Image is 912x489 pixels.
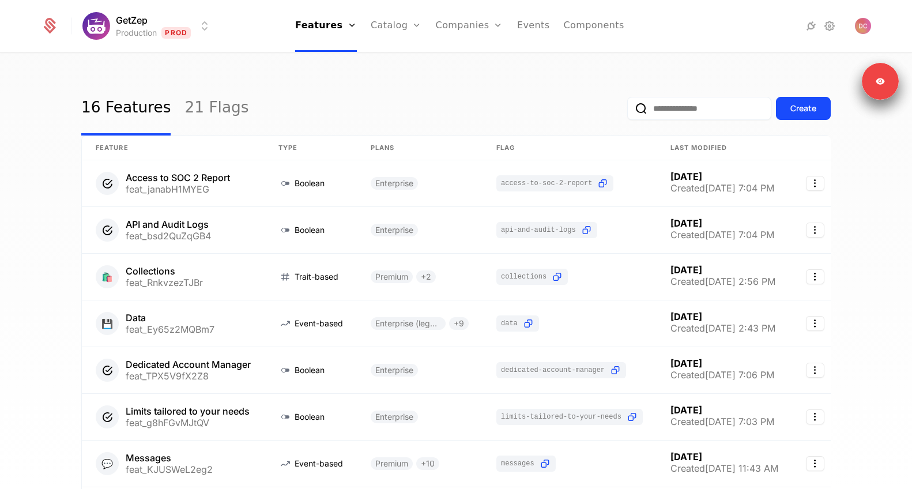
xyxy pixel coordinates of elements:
th: Plans [357,136,483,160]
a: 21 Flags [184,81,248,136]
a: 16 Features [81,81,171,136]
img: Daniel Chalef [855,18,871,34]
button: Select action [806,456,824,471]
th: Last Modified [657,136,792,160]
button: Select action [806,409,824,424]
button: Select action [806,176,824,191]
button: Create [776,97,831,120]
th: Flag [483,136,657,160]
span: Prod [161,27,191,39]
button: Select action [806,316,824,331]
button: Open user button [855,18,871,34]
button: Select environment [86,13,212,39]
button: Select action [806,269,824,284]
th: Type [265,136,357,160]
span: GetZep [116,13,148,27]
a: Settings [823,19,836,33]
div: Create [790,103,816,114]
a: Integrations [804,19,818,33]
button: Select action [806,223,824,238]
img: GetZep [82,12,110,40]
th: Feature [82,136,265,160]
button: Select action [806,363,824,378]
div: Production [116,27,157,39]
